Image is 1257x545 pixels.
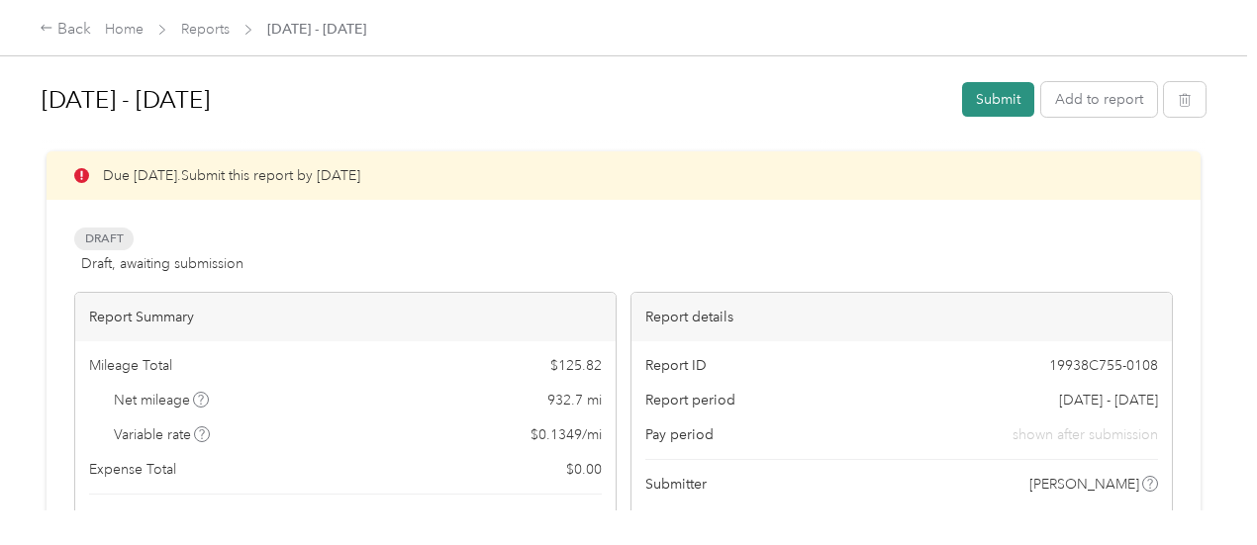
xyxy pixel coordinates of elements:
span: Variable rate [114,424,211,445]
span: Expense Total [89,459,176,480]
span: Report period [645,390,735,410]
span: Report total [89,509,168,530]
span: $ 125.82 [544,508,602,532]
div: Report details [631,293,1172,341]
a: Home [105,21,144,38]
button: Add to report [1041,82,1157,117]
span: Draft [74,227,134,250]
span: Submitter [645,474,707,495]
span: Report ID [645,355,707,376]
span: Mileage Total [89,355,172,376]
div: Due [DATE]. Submit this report by [DATE] [47,151,1201,200]
span: [DATE] - [DATE] [1059,390,1158,410]
span: 932.7 mi [547,390,602,410]
div: Back [40,18,91,42]
span: $ 125.82 [550,355,602,376]
button: Submit [962,82,1034,117]
span: Submitted on [645,508,731,529]
span: [PERSON_NAME] [1029,474,1139,495]
div: Report Summary [75,293,616,341]
span: Net mileage [114,390,210,410]
span: [DATE] - [DATE] [267,19,366,40]
span: Pay period [645,424,714,445]
h1: Aug 16 - 31, 2025 [42,76,948,124]
span: 19938C755-0108 [1049,355,1158,376]
a: Reports [181,21,230,38]
span: Draft, awaiting submission [81,253,243,274]
span: $ 0.00 [566,459,602,480]
span: shown after submission [1013,424,1158,445]
span: $ 0.1349 / mi [531,424,602,445]
iframe: Everlance-gr Chat Button Frame [1146,434,1257,545]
